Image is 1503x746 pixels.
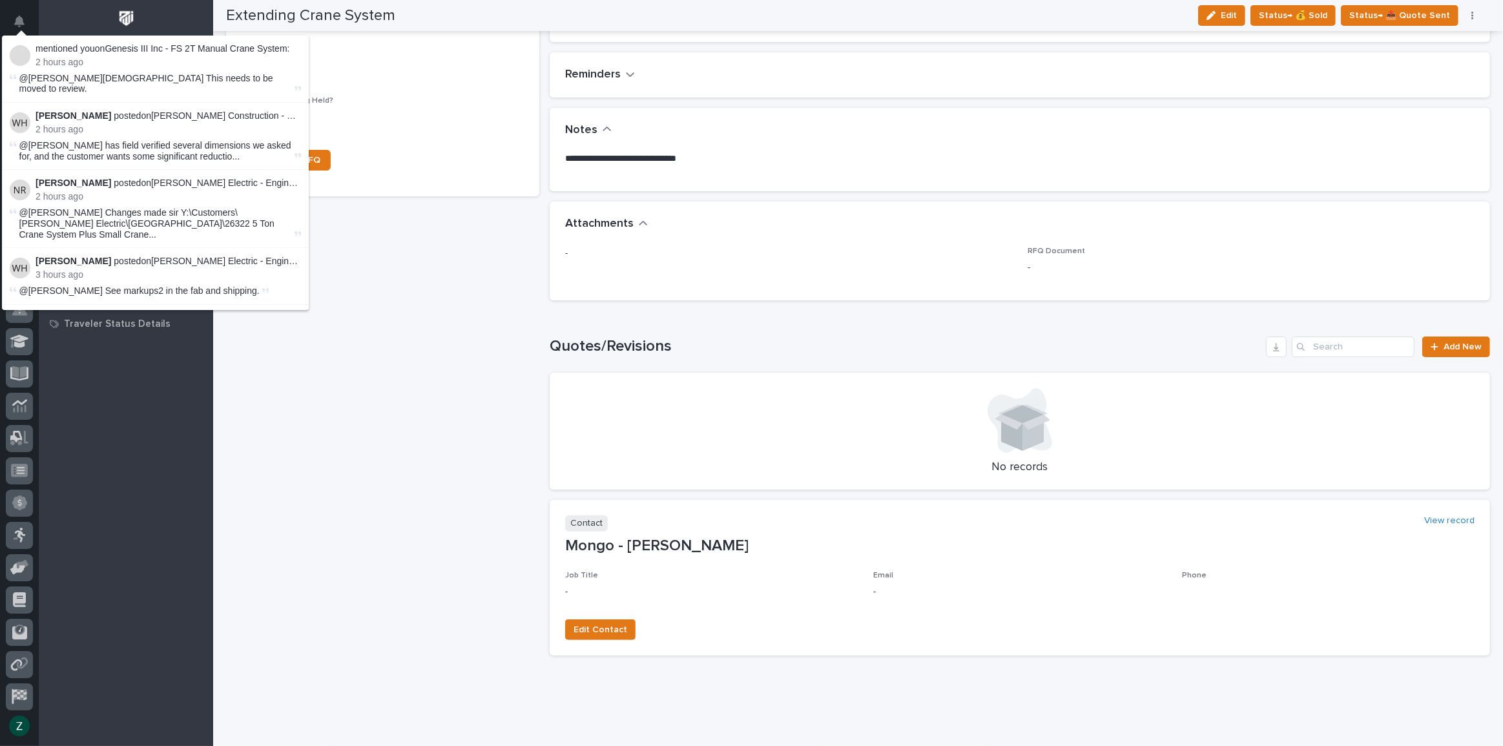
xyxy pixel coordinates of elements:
[550,337,1261,356] h1: Quotes/Revisions
[10,112,30,133] img: Weston Hochstetler
[19,207,292,240] span: @[PERSON_NAME] Changes made sir Y:\Customers\[PERSON_NAME] Electric\[GEOGRAPHIC_DATA]\26322 5 Ton...
[36,178,111,188] strong: [PERSON_NAME]
[19,285,260,296] span: @[PERSON_NAME] See markups2 in the fab and shipping.
[1182,572,1207,579] span: Phone
[1028,247,1085,255] span: RFQ Document
[1198,5,1245,26] button: Edit
[6,712,33,740] button: users-avatar
[36,256,301,267] p: posted on :
[1221,10,1237,21] span: Edit
[565,461,1475,475] p: No records
[105,43,287,54] a: Genesis III Inc - FS 2T Manual Crane System
[565,68,621,82] h2: Reminders
[36,110,111,121] strong: [PERSON_NAME]
[565,572,598,579] span: Job Title
[10,180,30,200] img: Nate Rulli
[565,68,635,82] button: Reminders
[1341,5,1458,26] button: Status→ 📤 Quote Sent
[565,123,612,138] button: Notes
[242,62,524,76] p: [DATE]
[114,6,138,30] img: Workspace Logo
[64,318,171,330] p: Traveler Status Details
[1292,337,1415,357] input: Search
[1259,8,1327,23] span: Status→ 💰 Sold
[36,57,301,68] p: 2 hours ago
[19,140,292,162] span: @[PERSON_NAME] has field verified several dimensions we asked for, and the customer wants some si...
[36,110,301,121] p: posted on :
[151,256,351,266] a: [PERSON_NAME] Electric - Engineering Test Lab
[565,537,1475,555] p: Mongo - [PERSON_NAME]
[565,217,634,231] h2: Attachments
[574,622,627,637] span: Edit Contact
[36,269,301,280] p: 3 hours ago
[39,314,213,333] a: Traveler Status Details
[36,124,301,135] p: 2 hours ago
[10,258,30,278] img: Weston Hochstetler
[565,123,597,138] h2: Notes
[1028,261,1475,275] p: -
[873,585,1166,599] p: -
[565,585,858,599] p: -
[873,572,893,579] span: Email
[565,217,648,231] button: Attachments
[565,515,608,532] p: Contact
[1444,342,1482,351] span: Add New
[36,178,301,189] p: posted on :
[226,6,395,25] h2: Extending Crane System
[1349,8,1450,23] span: Status→ 📤 Quote Sent
[6,8,33,35] button: Notifications
[151,110,331,121] a: [PERSON_NAME] Construction - Mezzanine
[1422,337,1490,357] a: Add New
[36,43,301,54] p: mentioned you on :
[1424,515,1475,526] a: View record
[36,256,111,266] strong: [PERSON_NAME]
[565,619,636,640] button: Edit Contact
[36,191,301,202] p: 2 hours ago
[1250,5,1336,26] button: Status→ 💰 Sold
[19,73,273,94] span: @[PERSON_NAME][DEMOGRAPHIC_DATA] This needs to be moved to review.
[16,16,33,36] div: Notifications
[565,247,1012,260] p: -
[151,178,351,188] a: [PERSON_NAME] Electric - Engineering Test Lab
